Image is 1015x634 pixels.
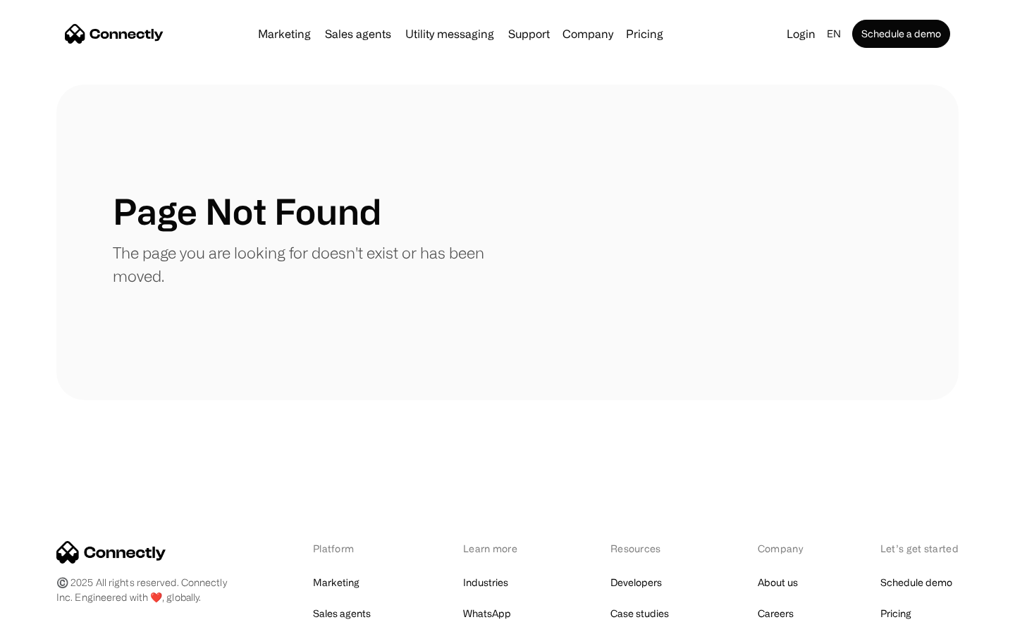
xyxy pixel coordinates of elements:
[852,20,950,48] a: Schedule a demo
[827,24,841,44] div: en
[28,609,85,629] ul: Language list
[758,541,807,556] div: Company
[821,24,849,44] div: en
[610,604,669,623] a: Case studies
[319,28,397,39] a: Sales agents
[503,28,555,39] a: Support
[65,23,164,44] a: home
[463,573,508,592] a: Industries
[758,573,798,592] a: About us
[313,604,371,623] a: Sales agents
[313,541,390,556] div: Platform
[463,541,537,556] div: Learn more
[610,541,684,556] div: Resources
[562,24,613,44] div: Company
[400,28,500,39] a: Utility messaging
[14,608,85,629] aside: Language selected: English
[313,573,359,592] a: Marketing
[620,28,669,39] a: Pricing
[610,573,662,592] a: Developers
[113,241,508,287] p: The page you are looking for doesn't exist or has been moved.
[113,190,381,232] h1: Page Not Found
[880,604,911,623] a: Pricing
[558,24,617,44] div: Company
[880,573,952,592] a: Schedule demo
[781,24,821,44] a: Login
[252,28,316,39] a: Marketing
[463,604,511,623] a: WhatsApp
[880,541,959,556] div: Let’s get started
[758,604,794,623] a: Careers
